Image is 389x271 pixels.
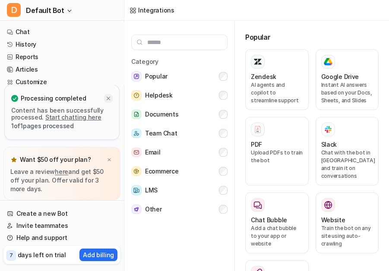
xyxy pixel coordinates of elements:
[324,58,332,66] img: Google Drive
[245,192,309,253] button: Chat BubbleAdd a chat bubble to your app or website
[26,4,64,16] span: Default Bot
[131,110,142,120] img: Documents
[316,192,379,253] button: WebsiteWebsiteTrain the bot on any site using auto-crawling
[245,117,309,186] button: PDFPDFUpload PDFs to train the bot
[3,208,120,220] a: Create a new Bot
[131,68,228,85] button: PopularPopular
[79,249,117,261] button: Add billing
[145,204,162,214] span: Other
[131,205,142,214] img: Other
[131,167,142,176] img: Ecommerce
[316,117,379,186] button: SlackSlackChat with the bot in [GEOGRAPHIC_DATA] and train it on conversations
[138,6,174,15] div: Integrations
[251,72,276,81] h3: Zendesk
[316,49,379,110] button: Google DriveGoogle DriveInstant AI answers based on your Docs, Sheets, and Slides
[3,51,120,63] a: Reports
[131,90,142,101] img: Helpdesk
[131,106,228,123] button: DocumentsDocuments
[20,155,91,164] p: Want $50 off your plan?
[18,250,66,259] p: days left on trial
[131,57,228,66] h5: Category
[324,124,332,134] img: Slack
[130,6,174,15] a: Integrations
[145,90,173,101] span: Helpdesk
[131,201,228,218] button: OtherOther
[83,250,114,259] p: Add billing
[145,128,177,139] span: Team Chat
[145,109,178,120] span: Documents
[321,72,359,81] h3: Google Drive
[55,168,68,175] a: here
[131,87,228,104] button: HelpdeskHelpdesk
[107,157,112,163] img: x
[3,26,120,38] a: Chat
[9,252,13,259] p: 7
[253,125,262,133] img: PDF
[3,38,120,50] a: History
[131,182,228,199] button: LMSLMS
[324,201,332,209] img: Website
[10,156,17,163] img: star
[321,81,373,104] p: Instant AI answers based on your Docs, Sheets, and Slides
[10,167,114,193] p: Leave a review and get $50 off your plan. Offer valid for 3 more days.
[251,140,262,149] h3: PDF
[321,224,373,248] p: Train the bot on any site using auto-crawling
[245,49,309,110] button: ZendeskAI agents and copilot to streamline support
[251,215,287,224] h3: Chat Bubble
[3,220,120,232] a: Invite teammates
[131,129,142,139] img: Team Chat
[131,71,142,82] img: Popular
[11,123,113,129] p: 1 of 1 pages processed
[145,147,161,158] span: Email
[3,76,120,88] a: Customize
[145,71,168,82] span: Popular
[131,148,142,158] img: Email
[321,140,337,149] h3: Slack
[145,166,178,176] span: Ecommerce
[11,107,113,121] p: Content has been successfully processed.
[321,149,373,180] p: Chat with the bot in [GEOGRAPHIC_DATA] and train it on conversations
[131,144,228,161] button: EmailEmail
[131,185,142,195] img: LMS
[321,215,345,224] h3: Website
[251,224,303,248] p: Add a chat bubble to your app or website
[131,163,228,180] button: EcommerceEcommerce
[145,185,158,195] span: LMS
[251,149,303,164] p: Upload PDFs to train the bot
[7,3,21,17] span: D
[251,81,303,104] p: AI agents and copilot to streamline support
[245,32,379,42] h3: Popular
[131,125,228,142] button: Team ChatTeam Chat
[3,63,120,76] a: Articles
[3,232,120,244] a: Help and support
[21,94,86,103] p: Processing completed
[45,113,101,121] a: Start chatting here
